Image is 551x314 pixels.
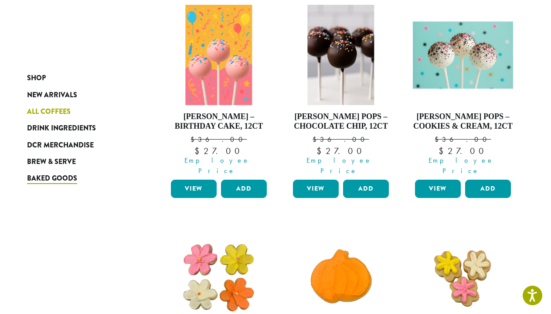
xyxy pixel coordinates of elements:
a: Baked Goods [27,170,132,187]
bdi: 27.00 [316,145,365,157]
span: Employee Price [287,155,391,176]
span: $ [313,135,320,144]
span: $ [435,135,442,144]
span: Drink Ingredients [27,123,96,134]
span: Brew & Serve [27,157,76,167]
a: View [171,180,217,198]
span: Shop [27,73,46,84]
span: Employee Price [165,155,269,176]
img: Chocolate-Chip.png [307,5,374,105]
bdi: 36.00 [190,135,247,144]
h4: [PERSON_NAME] Pops – Chocolate Chip, 12ct [291,112,391,131]
a: [PERSON_NAME] Pops – Chocolate Chip, 12ct $36.00 Employee Price [291,5,391,176]
a: Shop [27,70,132,86]
bdi: 27.00 [439,145,487,157]
span: $ [190,135,198,144]
a: [PERSON_NAME] Pops – Cookies & Cream, 12ct $36.00 Employee Price [413,5,513,176]
h4: [PERSON_NAME] – Birthday Cake, 12ct [169,112,269,131]
a: DCR Merchandise [27,137,132,154]
span: DCR Merchandise [27,140,94,151]
bdi: 36.00 [435,135,491,144]
span: $ [194,145,204,157]
a: All Coffees [27,103,132,120]
img: Birthday-Cake.png [185,5,252,105]
span: Employee Price [409,155,513,176]
button: Add [221,180,267,198]
bdi: 27.00 [194,145,243,157]
span: $ [316,145,326,157]
a: View [415,180,461,198]
span: All Coffees [27,106,71,117]
button: Add [343,180,389,198]
a: Drink Ingredients [27,120,132,137]
span: Baked Goods [27,173,77,184]
button: Add [465,180,511,198]
a: Brew & Serve [27,154,132,170]
span: $ [439,145,448,157]
a: New Arrivals [27,86,132,103]
bdi: 36.00 [313,135,369,144]
img: Cookies-and-Cream.png [413,22,513,89]
a: View [293,180,339,198]
span: New Arrivals [27,90,77,101]
h4: [PERSON_NAME] Pops – Cookies & Cream, 12ct [413,112,513,131]
a: [PERSON_NAME] – Birthday Cake, 12ct $36.00 Employee Price [169,5,269,176]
